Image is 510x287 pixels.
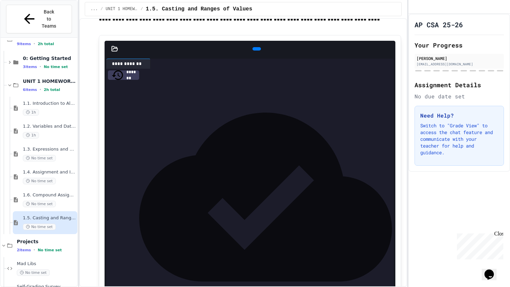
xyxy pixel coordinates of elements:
[34,41,35,46] span: •
[23,132,39,138] span: 1h
[90,6,98,12] span: ...
[23,88,37,92] span: 6 items
[415,80,504,90] h2: Assignment Details
[17,42,31,46] span: 9 items
[23,78,76,84] span: UNIT 1 HOMEWORK (DUE BEFORE UNIT 1 TEST)
[23,65,37,69] span: 3 items
[23,124,76,129] span: 1.2. Variables and Data Types
[23,192,76,198] span: 1.6. Compound Assignment Operators
[41,8,57,30] span: Back to Teams
[17,248,31,252] span: 2 items
[23,101,76,106] span: 1.1. Introduction to Algorithms, Programming, and Compilers
[44,88,60,92] span: 2h total
[23,147,76,152] span: 1.3. Expressions and Output [New]
[23,215,76,221] span: 1.5. Casting and Ranges of Values
[23,201,56,207] span: No time set
[417,62,502,67] div: [EMAIL_ADDRESS][DOMAIN_NAME]
[141,6,143,12] span: /
[34,247,35,253] span: •
[23,155,56,161] span: No time set
[23,109,39,116] span: 1h
[40,87,41,92] span: •
[146,5,252,13] span: 1.5. Casting and Ranges of Values
[38,248,62,252] span: No time set
[23,178,56,184] span: No time set
[417,55,502,61] div: [PERSON_NAME]
[23,224,56,230] span: No time set
[101,6,103,12] span: /
[454,231,503,259] iframe: chat widget
[415,20,463,29] h1: AP CSA 25-26
[44,65,68,69] span: No time set
[17,269,50,276] span: No time set
[482,260,503,280] iframe: chat widget
[106,6,138,12] span: UNIT 1 HOMEWORK (DUE BEFORE UNIT 1 TEST)
[40,64,41,69] span: •
[415,40,504,50] h2: Your Progress
[420,111,498,120] h3: Need Help?
[23,55,76,61] span: 0: Getting Started
[38,42,54,46] span: 2h total
[17,238,76,245] span: Projects
[415,92,504,100] div: No due date set
[420,122,498,156] p: Switch to "Grade View" to access the chat feature and communicate with your teacher for help and ...
[3,3,46,43] div: Chat with us now!Close
[6,5,72,33] button: Back to Teams
[17,261,76,267] span: Mad Libs
[23,169,76,175] span: 1.4. Assignment and Input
